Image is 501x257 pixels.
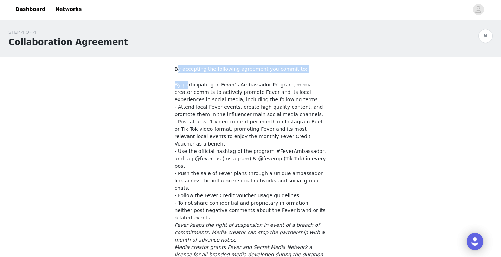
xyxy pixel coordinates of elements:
p: - Push the sale of Fever plans through a unique ambassador link across the influencer social netw... [175,170,327,192]
p: - To not share confidential and proprietary information, neither post negative comments about the... [175,199,327,221]
div: Open Intercom Messenger [467,233,483,250]
p: By participating in Fever’s Ambassador Program, media creator commits to actively promote Fever a... [175,81,327,103]
p: - Use the official hashtag of the program #FeverAmbassador, and tag @fever_us (Instagram) & @feve... [175,148,327,170]
p: - Follow the Fever Credit Voucher usage guidelines. [175,192,327,199]
div: STEP 4 OF 4 [8,29,128,36]
p: - Attend local Fever events, create high quality content, and promote them in the influencer main... [175,103,327,118]
p: By accepting the following agreement you commit to: [175,65,327,73]
a: Dashboard [11,1,50,17]
em: Fever keeps the right of suspension in event of a breach of commitments. Media creator can stop t... [175,222,325,243]
div: avatar [475,4,482,15]
h1: Collaboration Agreement [8,36,128,49]
a: Networks [51,1,86,17]
p: - Post at least 1 video content per month on Instagram Reel or Tik Tok video format, promoting Fe... [175,118,327,148]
